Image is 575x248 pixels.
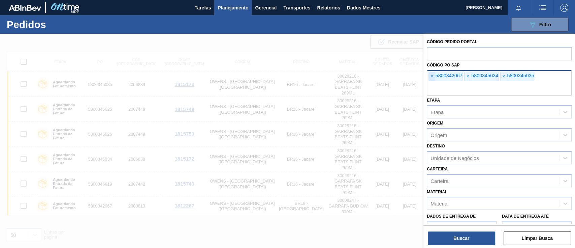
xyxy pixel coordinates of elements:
[427,39,477,44] font: Código Pedido Portal
[435,73,462,78] font: 5800342067
[502,74,505,79] font: ×
[427,190,447,194] font: Material
[430,74,433,79] font: ×
[218,5,248,10] font: Planejamento
[430,201,448,206] font: Material
[195,5,211,10] font: Tarefas
[466,5,502,10] font: [PERSON_NAME]
[255,5,277,10] font: Gerencial
[427,98,440,103] font: Etapa
[430,178,448,184] font: Carteira
[347,5,381,10] font: Dados Mestres
[427,167,448,171] font: Carteira
[430,109,444,115] font: Etapa
[502,221,572,235] input: dd/mm/aaaa
[507,73,534,78] font: 5800345035
[317,5,340,10] font: Relatórios
[471,73,498,78] font: 5800345034
[466,74,469,79] font: ×
[560,4,568,12] img: Sair
[427,214,476,219] font: Dados de Entrega de
[430,132,447,138] font: Origem
[427,63,459,67] font: Código PO SAP
[9,5,41,11] img: TNhmsLtSVTkK8tSr43FrP2fwEKptu5GPRR3wAAAABJRU5ErkJggg==
[7,19,46,30] font: Pedidos
[427,221,497,235] input: dd/mm/aaaa
[502,214,549,219] font: Data de Entrega até
[511,18,568,31] button: Filtro
[430,155,479,161] font: Unidade de Negócios
[539,22,551,27] font: Filtro
[508,3,529,12] button: Notificações
[427,144,445,148] font: Destino
[539,4,547,12] img: ações do usuário
[283,5,310,10] font: Transportes
[427,121,443,126] font: Origem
